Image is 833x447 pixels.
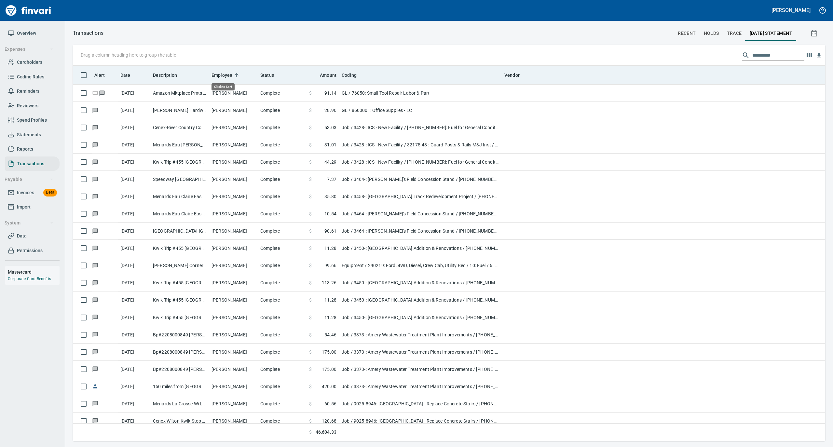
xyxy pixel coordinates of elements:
[209,361,258,378] td: [PERSON_NAME]
[309,349,312,355] span: $
[92,194,99,198] span: Has messages
[73,29,103,37] p: Transactions
[150,119,209,136] td: Cenex-River Country Co [GEOGRAPHIC_DATA] [GEOGRAPHIC_DATA]
[92,177,99,181] span: Has messages
[118,171,150,188] td: [DATE]
[92,401,99,406] span: Has messages
[5,200,60,214] a: Import
[92,229,99,233] span: Has messages
[209,154,258,171] td: [PERSON_NAME]
[339,395,502,413] td: Job / 9025-8946: [GEOGRAPHIC_DATA] - Replace Concrete Stairs / [PHONE_NUMBER]: Consumable CM/GC /...
[342,71,365,79] span: Coding
[258,326,307,344] td: Complete
[118,119,150,136] td: [DATE]
[309,159,312,165] span: $
[150,205,209,223] td: Menards Eau Claire Eas Eau Claire WI
[339,119,502,136] td: Job / 3428-: ICS - New Facility / [PHONE_NUMBER]: Fuel for General Conditions/CM Equipment / 8: I...
[209,205,258,223] td: [PERSON_NAME]
[339,171,502,188] td: Job / 3464-: [PERSON_NAME]'s Field Concession Stand / [PHONE_NUMBER]: Consumable CM/GC / 8: Indir...
[118,154,150,171] td: [DATE]
[118,240,150,257] td: [DATE]
[118,344,150,361] td: [DATE]
[324,90,336,96] span: 91.14
[209,102,258,119] td: [PERSON_NAME]
[258,291,307,309] td: Complete
[339,291,502,309] td: Job / 3450-: [GEOGRAPHIC_DATA] Addition & Renovations / [PHONE_NUMBER]: Consumables - Concrete / ...
[120,71,139,79] span: Date
[258,223,307,240] td: Complete
[5,243,60,258] a: Permissions
[92,367,99,371] span: Has messages
[92,419,99,423] span: Has messages
[339,361,502,378] td: Job / 3373-: Amery Wastewater Treatment Plant Improvements / [PHONE_NUMBER]: Generator for Dewate...
[209,85,258,102] td: [PERSON_NAME]
[118,205,150,223] td: [DATE]
[309,90,312,96] span: $
[118,395,150,413] td: [DATE]
[81,52,176,58] p: Drag a column heading here to group the table
[17,203,31,211] span: Import
[17,102,38,110] span: Reviewers
[118,188,150,205] td: [DATE]
[92,108,99,112] span: Has messages
[92,384,99,388] span: Reimbursement
[316,429,336,436] span: 46,604.33
[209,291,258,309] td: [PERSON_NAME]
[324,314,336,321] span: 11.28
[118,257,150,274] td: [DATE]
[209,274,258,291] td: [PERSON_NAME]
[5,26,60,41] a: Overview
[150,223,209,240] td: [GEOGRAPHIC_DATA] [GEOGRAPHIC_DATA]
[150,102,209,119] td: [PERSON_NAME] Hardware Eau [PERSON_NAME]
[5,185,60,200] a: InvoicesBeta
[678,29,696,37] span: recent
[209,413,258,430] td: [PERSON_NAME]
[150,188,209,205] td: Menards Eau Claire Eas Eau Claire WI
[8,277,51,281] a: Corporate Card Benefits
[17,145,33,153] span: Reports
[320,71,336,79] span: Amount
[327,176,336,183] span: 7.37
[17,247,43,255] span: Permissions
[150,85,209,102] td: Amazon Mktplace Pmts [DOMAIN_NAME][URL] WA
[309,314,312,321] span: $
[5,229,60,243] a: Data
[324,228,336,234] span: 90.61
[309,400,312,407] span: $
[704,29,719,37] span: holds
[339,223,502,240] td: Job / 3464-: [PERSON_NAME]'s Field Concession Stand / [PHONE_NUMBER]: Fuel for General Conditions...
[258,136,307,154] td: Complete
[2,217,56,229] button: System
[260,71,282,79] span: Status
[5,45,54,53] span: Expenses
[339,154,502,171] td: Job / 3428-: ICS - New Facility / [PHONE_NUMBER]: Fuel for General Conditions/CM Equipment / 8: I...
[322,279,336,286] span: 113.26
[339,274,502,291] td: Job / 3450-: [GEOGRAPHIC_DATA] Addition & Renovations / [PHONE_NUMBER]: Consumables - Concrete / ...
[2,173,56,185] button: Payable
[150,257,209,274] td: [PERSON_NAME] Corner Stor [PERSON_NAME] [GEOGRAPHIC_DATA]
[150,309,209,326] td: Kwik Trip #455 [GEOGRAPHIC_DATA] [GEOGRAPHIC_DATA]
[309,142,312,148] span: $
[118,223,150,240] td: [DATE]
[309,228,312,234] span: $
[17,73,44,81] span: Coding Rules
[120,71,130,79] span: Date
[209,326,258,344] td: [PERSON_NAME]
[8,268,60,276] h6: Mastercard
[150,326,209,344] td: Bp#2208000849 [PERSON_NAME][GEOGRAPHIC_DATA]
[339,257,502,274] td: Equipment / 290219: Ford, 4WD, Diesel, Crew Cab, Utility Bed / 10: Fuel / 6: Fuel / 74000: Fuel &...
[258,413,307,430] td: Complete
[260,71,274,79] span: Status
[504,71,520,79] span: Vendor
[209,119,258,136] td: [PERSON_NAME]
[92,142,99,147] span: Has messages
[770,5,812,15] button: [PERSON_NAME]
[209,395,258,413] td: [PERSON_NAME]
[17,131,41,139] span: Statements
[339,378,502,395] td: Job / 3373-: Amery Wastewater Treatment Plant Improvements / [PHONE_NUMBER]: Fuel for General Con...
[92,125,99,129] span: Has messages
[92,349,99,354] span: Has messages
[150,378,209,395] td: 150 miles from [GEOGRAPHIC_DATA][PERSON_NAME] to [GEOGRAPHIC_DATA] (round trip), 150 miles from [...
[4,3,53,18] img: Finvari
[118,291,150,309] td: [DATE]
